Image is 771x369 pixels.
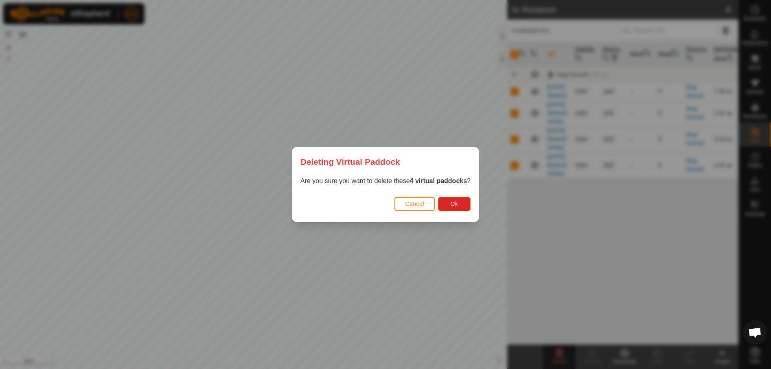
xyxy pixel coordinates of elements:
div: Open chat [743,320,767,345]
span: Cancel [405,201,424,207]
button: Cancel [394,197,435,211]
span: Ok [451,201,458,207]
button: Ok [438,197,471,211]
span: Are you sure you want to delete these ? [300,177,471,184]
strong: 4 virtual paddocks [410,177,467,184]
span: Deleting Virtual Paddock [300,155,400,168]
